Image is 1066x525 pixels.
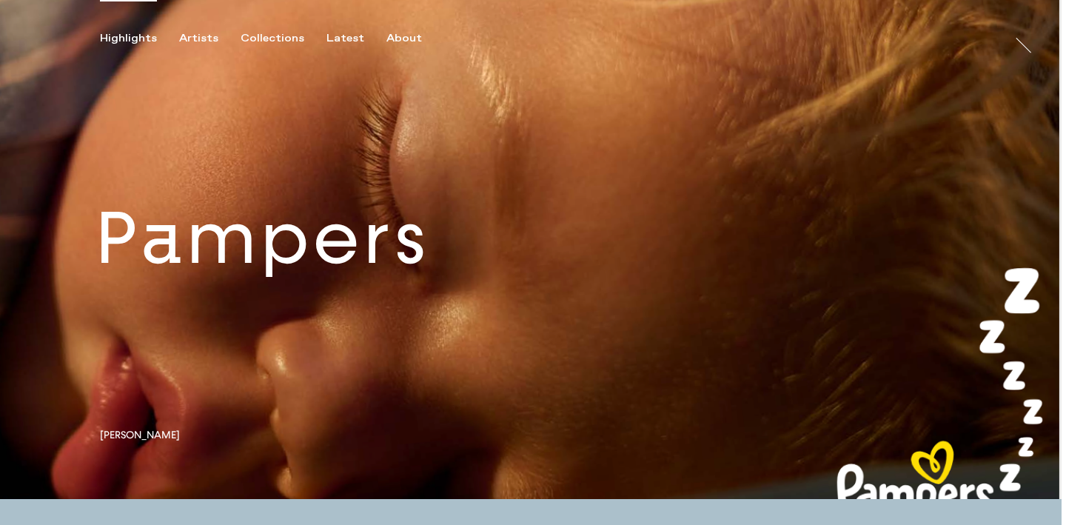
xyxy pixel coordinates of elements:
[179,32,218,45] div: Artists
[241,32,326,45] button: Collections
[241,32,304,45] div: Collections
[386,32,422,45] div: About
[386,32,444,45] button: About
[326,32,364,45] div: Latest
[100,32,179,45] button: Highlights
[326,32,386,45] button: Latest
[100,32,157,45] div: Highlights
[179,32,241,45] button: Artists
